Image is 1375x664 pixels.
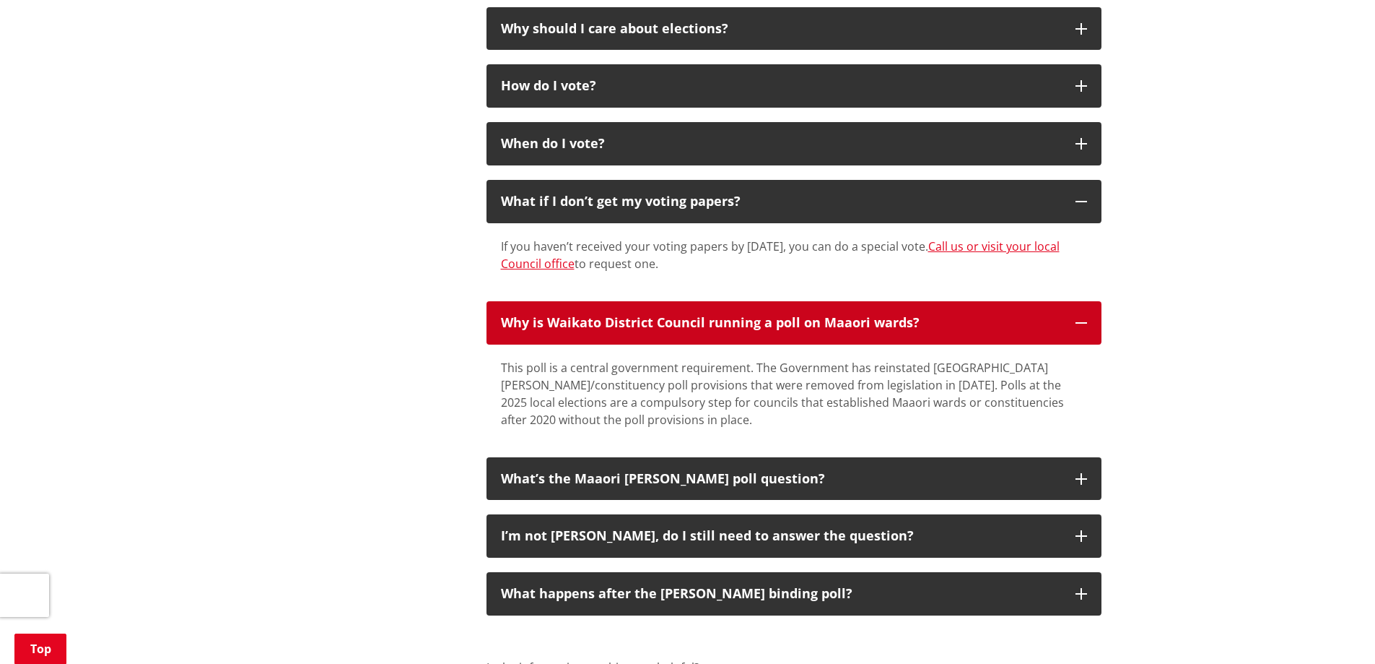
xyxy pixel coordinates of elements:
[501,238,1060,272] a: Call us or visit your local Council office
[501,472,1061,486] div: What’s the Maaori [PERSON_NAME] poll question?
[486,64,1101,108] button: How do I vote?
[486,122,1101,165] button: When do I vote?
[501,529,1061,543] div: I’m not [PERSON_NAME], do I still need to answer the question?
[486,572,1101,616] button: What happens after the [PERSON_NAME] binding poll?
[501,587,1061,601] div: What happens after the [PERSON_NAME] binding poll?
[486,180,1101,223] button: What if I don’t get my voting papers?
[486,514,1101,558] button: I’m not [PERSON_NAME], do I still need to answer the question?
[501,194,1061,209] div: What if I don’t get my voting papers?
[486,7,1101,51] button: Why should I care about elections?
[1309,603,1361,655] iframe: Messenger Launcher
[501,79,1061,93] div: How do I vote?
[501,22,1061,36] div: Why should I care about elections?
[14,634,66,664] a: Top
[501,137,1061,151] div: When do I vote?
[501,238,1087,272] div: If you haven’t received your voting papers by [DATE], you can do a special vote. to request one.
[486,301,1101,345] button: Why is Waikato District Council running a poll on Maaori wards?
[501,316,1061,330] div: Why is Waikato District Council running a poll on Maaori wards?
[501,359,1087,428] div: This poll is a central government requirement. The Government has reinstated [GEOGRAPHIC_DATA][PE...
[486,457,1101,501] button: What’s the Maaori [PERSON_NAME] poll question?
